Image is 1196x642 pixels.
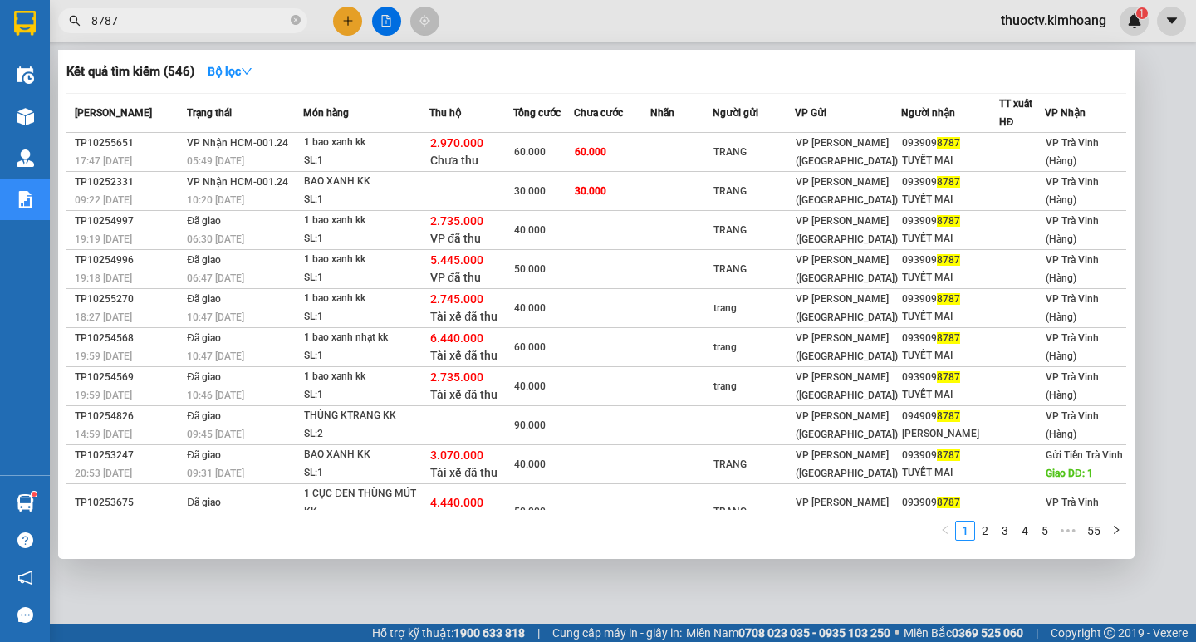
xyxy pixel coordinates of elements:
span: 40.000 [514,380,546,392]
div: SL: 2 [304,425,429,444]
sup: 1 [32,492,37,497]
div: 1 CỤC ĐEN THÙNG MÚT KK [304,485,429,521]
img: logo-vxr [14,11,36,36]
div: TP10254826 [75,408,182,425]
span: VP Trà Vinh (Hàng) [1046,215,1099,245]
span: VP Gửi [795,107,826,119]
li: 1 [955,521,975,541]
span: 30.000 [575,185,606,197]
span: 17:47 [DATE] [75,155,132,167]
span: 40.000 [514,302,546,314]
span: 60.000 [575,146,606,158]
img: warehouse-icon [17,149,34,167]
span: VP Trà Vinh (Hàng) [1046,137,1099,167]
div: TUYẾT MAI [902,191,998,208]
span: 4.440.000 [430,496,483,509]
span: Đã giao [187,254,221,266]
div: TRANG [713,144,794,161]
span: close-circle [291,13,301,29]
div: TUYẾT MAI [902,464,998,482]
span: 05:49 [DATE] [187,155,244,167]
span: VP đã thu [430,271,481,284]
span: VP Trà Vinh (Hàng) [1046,254,1099,284]
span: VP [PERSON_NAME] ([GEOGRAPHIC_DATA]) [796,410,898,440]
span: 8787 [937,371,960,383]
div: TRANG [713,456,794,473]
div: SL: 1 [304,464,429,483]
span: Chưa thu [430,154,478,167]
span: 8787 [937,137,960,149]
li: 55 [1081,521,1106,541]
div: TP10252331 [75,174,182,191]
div: 093909 [902,369,998,386]
span: 09:31 [DATE] [187,468,244,479]
span: 2.745.000 [430,292,483,306]
div: trang [713,300,794,317]
input: Tìm tên, số ĐT hoặc mã đơn [91,12,287,30]
div: SL: 1 [304,269,429,287]
div: BAO XANH KK [304,173,429,191]
span: VP Nhận [1045,107,1086,119]
span: 5.445.000 [430,253,483,267]
div: TUYẾT MAI [902,269,998,287]
span: 8787 [937,449,960,461]
span: 06:30 [DATE] [187,233,244,245]
span: 8787 [937,293,960,305]
button: right [1106,521,1126,541]
span: 8787 [937,215,960,227]
div: 093909 [902,447,998,464]
span: Món hàng [303,107,349,119]
div: SL: 1 [304,347,429,365]
span: Người nhận [901,107,955,119]
span: Chưa cước [574,107,623,119]
div: 094909 [902,408,998,425]
span: 19:59 [DATE] [75,390,132,401]
span: 6.440.000 [430,331,483,345]
div: TRANG [713,261,794,278]
div: [PERSON_NAME] [902,425,998,443]
span: Đã giao [187,332,221,344]
span: 10:47 [DATE] [187,311,244,323]
span: VP [PERSON_NAME] ([GEOGRAPHIC_DATA]) [796,332,898,362]
span: 40.000 [514,224,546,236]
span: message [17,607,33,623]
span: 19:18 [DATE] [75,272,132,284]
span: 40.000 [514,458,546,470]
div: TUYẾT MAI [902,308,998,326]
li: 2 [975,521,995,541]
span: VP Nhận HCM-001.24 [187,137,288,149]
div: TUYẾT MAI [902,386,998,404]
span: down [241,66,252,77]
span: 2.735.000 [430,370,483,384]
div: BAO XANH KK [304,446,429,464]
div: 1 bao xanh kk [304,290,429,308]
div: TP10254568 [75,330,182,347]
span: 8787 [937,410,960,422]
div: TRANG [713,222,794,239]
span: VP Trà Vinh (Hàng) [1046,497,1099,527]
span: VP đã thu [430,232,481,245]
span: 50.000 [514,506,546,517]
span: 3.070.000 [430,448,483,462]
a: 55 [1082,522,1105,540]
li: 5 [1035,521,1055,541]
span: Người gửi [713,107,758,119]
span: Tổng cước [513,107,561,119]
div: TRANG [713,503,794,521]
div: TP10253247 [75,447,182,464]
a: 2 [976,522,994,540]
span: 19:59 [DATE] [75,350,132,362]
span: TT xuất HĐ [999,98,1032,128]
div: 093909 [902,174,998,191]
span: VP Trà Vinh (Hàng) [1046,293,1099,323]
span: [PERSON_NAME] [75,107,152,119]
span: Tài xế đã thu [430,349,498,362]
span: VP [PERSON_NAME] ([GEOGRAPHIC_DATA]) [796,497,898,527]
span: VP [PERSON_NAME] ([GEOGRAPHIC_DATA]) [796,371,898,401]
div: TP10255270 [75,291,182,308]
div: 1 bao xanh nhạt kk [304,329,429,347]
span: Đã giao [187,449,221,461]
img: warehouse-icon [17,66,34,84]
span: 09:22 [DATE] [75,194,132,206]
div: 093909 [902,135,998,152]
